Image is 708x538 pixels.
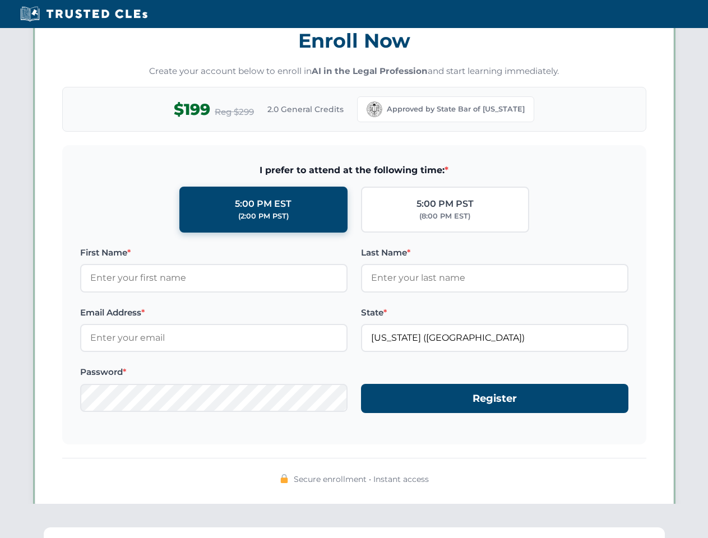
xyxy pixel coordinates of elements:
[417,197,474,211] div: 5:00 PM PST
[387,104,525,115] span: Approved by State Bar of [US_STATE]
[17,6,151,22] img: Trusted CLEs
[80,246,348,259] label: First Name
[80,306,348,319] label: Email Address
[419,211,470,222] div: (8:00 PM EST)
[62,65,646,78] p: Create your account below to enroll in and start learning immediately.
[62,23,646,58] h3: Enroll Now
[235,197,291,211] div: 5:00 PM EST
[80,324,348,352] input: Enter your email
[280,474,289,483] img: 🔒
[361,324,628,352] input: California (CA)
[361,246,628,259] label: Last Name
[80,264,348,292] input: Enter your first name
[367,101,382,117] img: California Bar
[294,473,429,485] span: Secure enrollment • Instant access
[238,211,289,222] div: (2:00 PM PST)
[80,365,348,379] label: Password
[215,105,254,119] span: Reg $299
[361,306,628,319] label: State
[312,66,428,76] strong: AI in the Legal Profession
[174,97,210,122] span: $199
[361,264,628,292] input: Enter your last name
[80,163,628,178] span: I prefer to attend at the following time:
[361,384,628,414] button: Register
[267,103,344,115] span: 2.0 General Credits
